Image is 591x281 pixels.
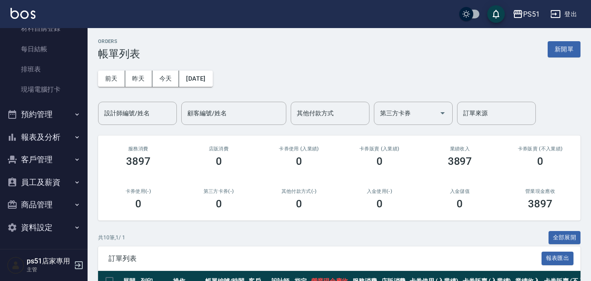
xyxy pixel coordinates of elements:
h3: 3897 [448,155,472,167]
h2: ORDERS [98,39,140,44]
h2: 營業現金應收 [510,189,570,194]
h2: 入金使用(-) [350,189,409,194]
h3: 服務消費 [109,146,168,152]
button: 報表及分析 [4,126,84,149]
h5: ps51店家專用 [27,257,71,266]
div: PS51 [523,9,540,20]
button: [DATE] [179,71,212,87]
button: Open [436,106,450,120]
button: 資料設定 [4,216,84,239]
button: 登出 [547,6,580,22]
h2: 卡券販賣 (入業績) [350,146,409,152]
button: 新開單 [548,41,580,57]
button: 全部展開 [549,231,581,245]
a: 排班表 [4,59,84,79]
h2: 卡券販賣 (不入業績) [510,146,570,152]
button: save [487,5,505,23]
a: 現場電腦打卡 [4,79,84,100]
button: 今天 [152,71,179,87]
h2: 店販消費 [189,146,249,152]
h3: 0 [457,198,463,210]
h3: 3897 [126,155,151,167]
h3: 0 [216,155,222,167]
h3: 0 [296,198,302,210]
a: 新開單 [548,45,580,53]
button: 昨天 [125,71,152,87]
button: 員工及薪資 [4,171,84,194]
h3: 0 [376,155,383,167]
img: Logo [11,8,35,19]
button: 前天 [98,71,125,87]
button: 客戶管理 [4,148,84,171]
button: 預約管理 [4,103,84,126]
a: 報表匯出 [542,254,574,262]
h3: 0 [376,198,383,210]
h3: 0 [537,155,543,167]
h3: 0 [135,198,141,210]
h3: 3897 [528,198,552,210]
p: 共 10 筆, 1 / 1 [98,234,125,242]
p: 主管 [27,266,71,274]
a: 每日結帳 [4,39,84,59]
h2: 業績收入 [430,146,490,152]
h2: 其他付款方式(-) [269,189,329,194]
h2: 卡券使用 (入業績) [269,146,329,152]
h2: 第三方卡券(-) [189,189,249,194]
button: 商品管理 [4,193,84,216]
h3: 0 [296,155,302,167]
button: 報表匯出 [542,252,574,265]
h3: 帳單列表 [98,48,140,60]
img: Person [7,256,25,274]
button: PS51 [509,5,543,23]
span: 訂單列表 [109,254,542,263]
a: 材料自購登錄 [4,18,84,39]
h2: 卡券使用(-) [109,189,168,194]
h3: 0 [216,198,222,210]
h2: 入金儲值 [430,189,490,194]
